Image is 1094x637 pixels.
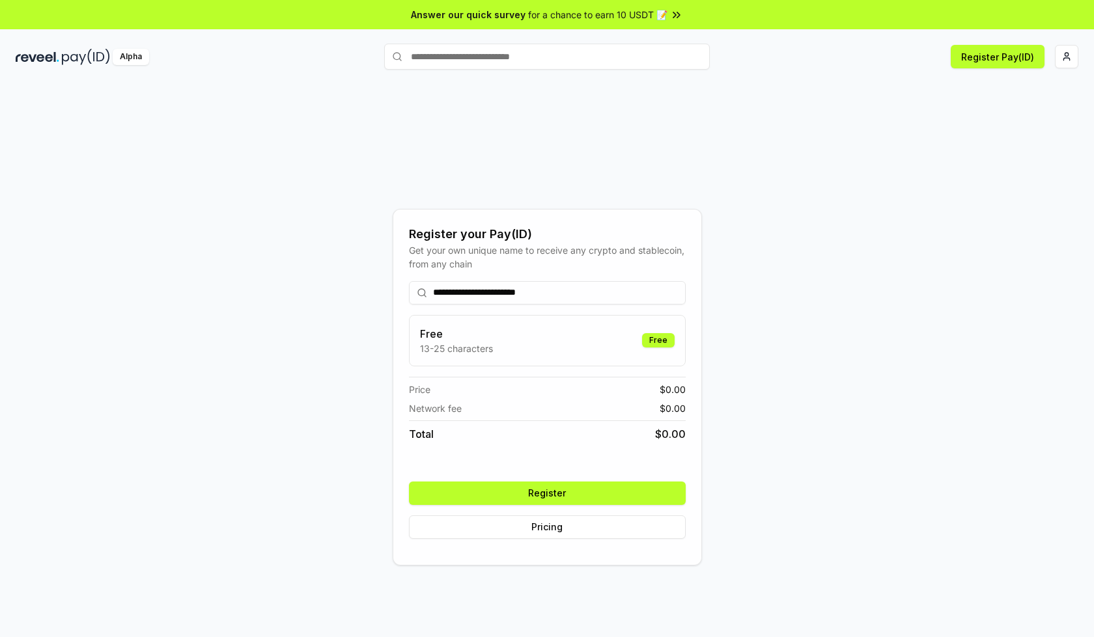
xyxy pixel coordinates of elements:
button: Pricing [409,515,686,539]
span: Network fee [409,401,462,415]
h3: Free [420,326,493,342]
div: Get your own unique name to receive any crypto and stablecoin, from any chain [409,243,686,271]
button: Register Pay(ID) [951,45,1045,68]
span: $ 0.00 [660,401,686,415]
div: Alpha [113,49,149,65]
img: reveel_dark [16,49,59,65]
span: Price [409,383,430,396]
img: pay_id [62,49,110,65]
span: $ 0.00 [655,426,686,442]
button: Register [409,481,686,505]
p: 13-25 characters [420,342,493,355]
div: Register your Pay(ID) [409,225,686,243]
span: Total [409,426,434,442]
span: for a chance to earn 10 USDT 📝 [528,8,667,21]
div: Free [642,333,675,347]
span: $ 0.00 [660,383,686,396]
span: Answer our quick survey [411,8,526,21]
